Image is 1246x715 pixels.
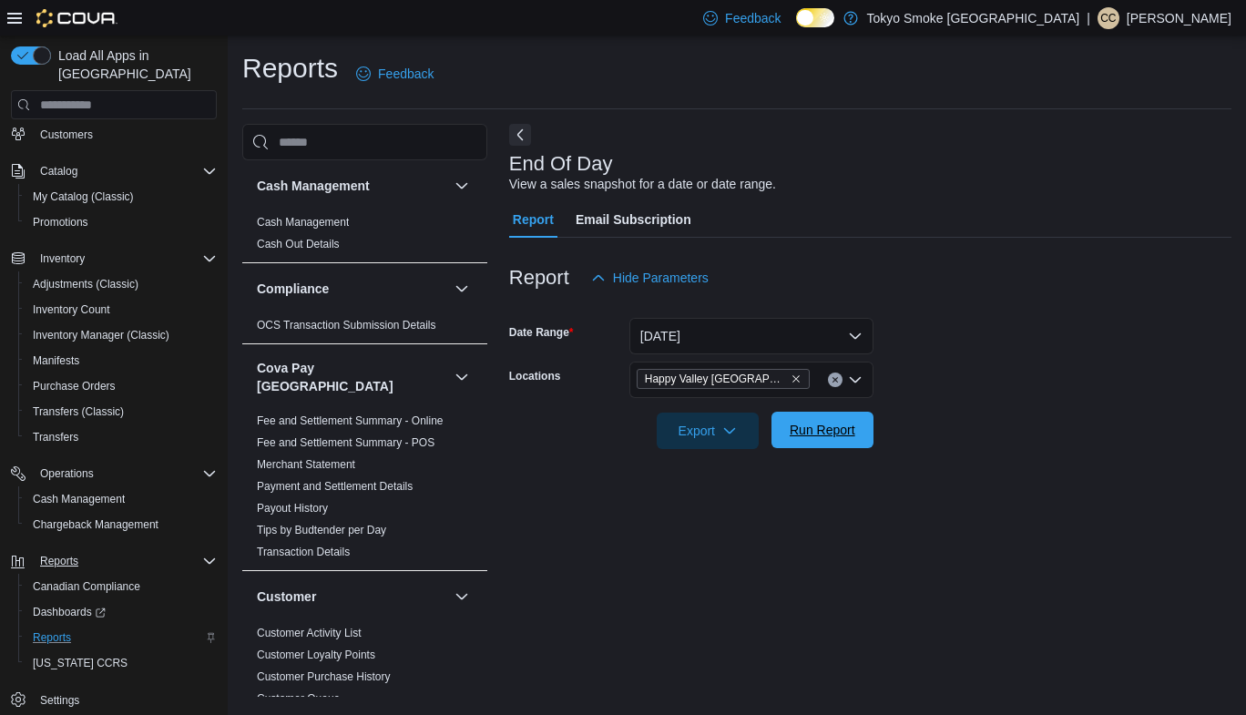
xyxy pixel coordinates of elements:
span: Load All Apps in [GEOGRAPHIC_DATA] [51,46,217,83]
span: Purchase Orders [26,375,217,397]
a: Chargeback Management [26,514,166,536]
h3: Cash Management [257,177,370,195]
a: Inventory Manager (Classic) [26,324,177,346]
button: Run Report [771,412,873,448]
button: Catalog [4,158,224,184]
button: Settings [4,687,224,713]
div: Cody Cabot-Letto [1098,7,1119,29]
span: Run Report [790,421,855,439]
span: Chargeback Management [33,517,158,532]
a: Purchase Orders [26,375,123,397]
a: Customers [33,124,100,146]
span: OCS Transaction Submission Details [257,318,436,332]
span: Settings [33,689,217,711]
span: Inventory Count [26,299,217,321]
p: Tokyo Smoke [GEOGRAPHIC_DATA] [867,7,1080,29]
a: Manifests [26,350,87,372]
a: Promotions [26,211,96,233]
span: Report [513,201,554,238]
span: Operations [40,466,94,481]
span: Customers [40,128,93,142]
span: Chargeback Management [26,514,217,536]
a: OCS Transaction Submission Details [257,319,436,332]
span: Promotions [26,211,217,233]
span: Catalog [33,160,217,182]
span: Reports [26,627,217,649]
button: Cova Pay [GEOGRAPHIC_DATA] [451,366,473,388]
span: Dark Mode [796,27,797,28]
span: Export [668,413,748,449]
button: [US_STATE] CCRS [18,650,224,676]
span: Fee and Settlement Summary - POS [257,435,434,450]
label: Date Range [509,325,574,340]
span: Tips by Budtender per Day [257,523,386,537]
button: Adjustments (Classic) [18,271,224,297]
span: Inventory Count [33,302,110,317]
span: Adjustments (Classic) [26,273,217,295]
button: Cova Pay [GEOGRAPHIC_DATA] [257,359,447,395]
span: Happy Valley Goose Bay [637,369,810,389]
a: Reports [26,627,78,649]
a: Dashboards [26,601,113,623]
button: Manifests [18,348,224,373]
div: Compliance [242,314,487,343]
span: Manifests [26,350,217,372]
button: Export [657,413,759,449]
p: [PERSON_NAME] [1127,7,1231,29]
button: Cash Management [451,175,473,197]
button: Cash Management [18,486,224,512]
span: [US_STATE] CCRS [33,656,128,670]
button: Remove Happy Valley Goose Bay from selection in this group [791,373,802,384]
a: Fee and Settlement Summary - Online [257,414,444,427]
a: Customer Queue [257,692,340,705]
a: Transfers (Classic) [26,401,131,423]
a: Tips by Budtender per Day [257,524,386,536]
button: Next [509,124,531,146]
button: My Catalog (Classic) [18,184,224,209]
span: Reports [33,630,71,645]
span: Reports [33,550,217,572]
span: Merchant Statement [257,457,355,472]
button: Catalog [33,160,85,182]
span: My Catalog (Classic) [33,189,134,204]
span: Transfers (Classic) [33,404,124,419]
a: Merchant Statement [257,458,355,471]
a: Settings [33,689,87,711]
a: Payout History [257,502,328,515]
button: Reports [33,550,86,572]
h3: Report [509,267,569,289]
a: Transfers [26,426,86,448]
span: Inventory [40,251,85,266]
span: Happy Valley [GEOGRAPHIC_DATA] [645,370,787,388]
span: Catalog [40,164,77,179]
a: Cash Out Details [257,238,340,250]
span: Washington CCRS [26,652,217,674]
button: Reports [18,625,224,650]
button: Customers [4,121,224,148]
button: Cash Management [257,177,447,195]
button: Customer [257,587,447,606]
button: Reports [4,548,224,574]
button: Inventory Count [18,297,224,322]
span: Inventory Manager (Classic) [26,324,217,346]
a: [US_STATE] CCRS [26,652,135,674]
button: Open list of options [848,373,863,387]
span: Reports [40,554,78,568]
button: Inventory [33,248,92,270]
span: Customer Purchase History [257,669,391,684]
button: Transfers [18,424,224,450]
a: Adjustments (Classic) [26,273,146,295]
a: Payment and Settlement Details [257,480,413,493]
span: Inventory Manager (Classic) [33,328,169,342]
span: Payout History [257,501,328,516]
span: Cash Out Details [257,237,340,251]
label: Locations [509,369,561,383]
button: Promotions [18,209,224,235]
a: Feedback [349,56,441,92]
span: Cash Management [26,488,217,510]
button: Transfers (Classic) [18,399,224,424]
button: Compliance [451,278,473,300]
button: Customer [451,586,473,608]
a: Dashboards [18,599,224,625]
span: Payment and Settlement Details [257,479,413,494]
